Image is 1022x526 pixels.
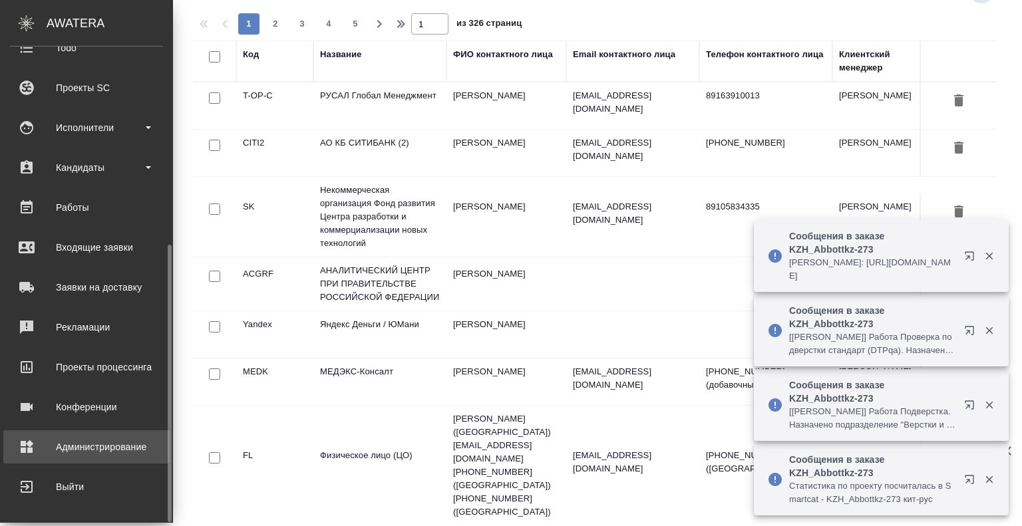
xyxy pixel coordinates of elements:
[3,430,170,463] a: Администрирование
[3,71,170,104] a: Проекты SC
[706,136,826,150] p: [PHONE_NUMBER]
[446,194,566,240] td: [PERSON_NAME]
[573,48,675,61] div: Email контактного лица
[573,365,693,392] p: [EMAIL_ADDRESS][DOMAIN_NAME]
[789,479,955,506] p: Cтатистика по проекту посчиталась в Smartcat - KZH_Abbottkz-273 кит-рус
[446,82,566,129] td: [PERSON_NAME]
[706,200,826,213] p: 89105834335
[446,130,566,176] td: [PERSON_NAME]
[3,311,170,344] a: Рекламации
[47,10,173,37] div: AWATERA
[573,449,693,475] p: [EMAIL_ADDRESS][DOMAIN_NAME]
[3,231,170,264] a: Входящие заявки
[956,317,988,349] button: Открыть в новой вкладке
[3,31,170,65] a: Todo
[10,118,163,138] div: Исполнители
[947,89,970,114] button: Удалить
[10,477,163,497] div: Выйти
[947,200,970,225] button: Удалить
[313,82,446,129] td: РУСАЛ Глобал Менеджмент
[236,311,313,358] td: Yandex
[3,271,170,304] a: Заявки на доставку
[236,261,313,307] td: ACGRF
[313,442,446,489] td: Физическое лицо (ЦО)
[453,48,553,61] div: ФИО контактного лица
[706,48,824,61] div: Телефон контактного лица
[236,82,313,129] td: T-OP-C
[3,350,170,384] a: Проекты процессинга
[706,449,826,475] p: [PHONE_NUMBER] ([GEOGRAPHIC_DATA])
[832,194,939,240] td: [PERSON_NAME]
[789,256,955,283] p: [PERSON_NAME]: [URL][DOMAIN_NAME]
[446,406,566,525] td: [PERSON_NAME] ([GEOGRAPHIC_DATA]) [EMAIL_ADDRESS][DOMAIN_NAME] [PHONE_NUMBER] ([GEOGRAPHIC_DATA])...
[318,17,339,31] span: 4
[706,89,826,102] p: 89163910013
[320,48,361,61] div: Название
[446,311,566,358] td: [PERSON_NAME]
[456,15,522,35] span: из 326 страниц
[313,257,446,311] td: АНАЛИТИЧЕСКИЙ ЦЕНТР ПРИ ПРАВИТЕЛЬСТВЕ РОССИЙСКОЙ ФЕДЕРАЦИИ
[789,229,955,256] p: Сообщения в заказе KZH_Abbottkz-273
[975,473,1003,485] button: Закрыть
[236,194,313,240] td: SK
[573,89,693,116] p: [EMAIL_ADDRESS][DOMAIN_NAME]
[291,13,313,35] button: 3
[10,158,163,178] div: Кандидаты
[10,317,163,337] div: Рекламации
[446,358,566,405] td: [PERSON_NAME]
[10,78,163,98] div: Проекты SC
[3,191,170,224] a: Работы
[975,250,1003,262] button: Закрыть
[706,365,826,392] p: [PHONE_NUMBER] (добавочный 105)
[3,470,170,503] a: Выйти
[265,13,286,35] button: 2
[318,13,339,35] button: 4
[956,243,988,275] button: Открыть в новой вкладке
[10,237,163,257] div: Входящие заявки
[10,397,163,417] div: Конференции
[789,304,955,330] p: Сообщения в заказе KZH_Abbottkz-273
[313,177,446,257] td: Некоммерческая организация Фонд развития Центра разработки и коммерциализации новых технологий
[313,358,446,405] td: МЕДЭКС-Консалт
[573,200,693,227] p: [EMAIL_ADDRESS][DOMAIN_NAME]
[3,390,170,424] a: Конференции
[956,466,988,498] button: Открыть в новой вкладке
[313,311,446,358] td: Яндекс Деньги / ЮМани
[789,453,955,479] p: Сообщения в заказе KZH_Abbottkz-273
[947,136,970,161] button: Удалить
[10,38,163,58] div: Todo
[789,405,955,432] p: [[PERSON_NAME]] Работа Подверстка. Назначено подразделение "Верстки и дизайна"
[839,48,932,74] div: Клиентский менеджер
[10,277,163,297] div: Заявки на доставку
[975,325,1003,336] button: Закрыть
[291,17,313,31] span: 3
[10,197,163,217] div: Работы
[832,82,939,129] td: [PERSON_NAME]
[832,130,939,176] td: [PERSON_NAME]
[789,330,955,357] p: [[PERSON_NAME]] Работа Проверка подверстки стандарт (DTPqa). Назначено подразделение "DTPqa"
[789,378,955,405] p: Сообщения в заказе KZH_Abbottkz-273
[10,357,163,377] div: Проекты процессинга
[265,17,286,31] span: 2
[975,399,1003,411] button: Закрыть
[10,437,163,457] div: Администрирование
[573,136,693,163] p: [EMAIL_ADDRESS][DOMAIN_NAME]
[345,13,366,35] button: 5
[313,130,446,176] td: АО КБ СИТИБАНК (2)
[243,48,259,61] div: Код
[236,130,313,176] td: CITI2
[956,392,988,424] button: Открыть в новой вкладке
[236,442,313,489] td: FL
[345,17,366,31] span: 5
[236,358,313,405] td: MEDK
[446,261,566,307] td: [PERSON_NAME]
